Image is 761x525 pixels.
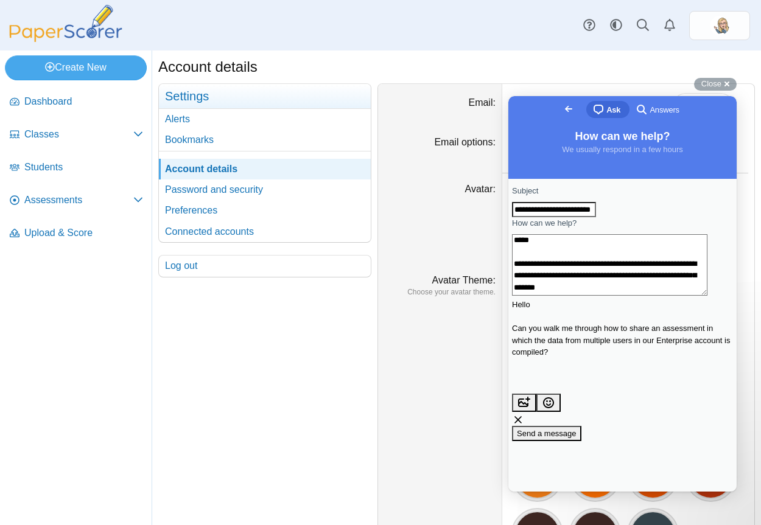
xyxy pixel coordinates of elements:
span: Upload & Score [24,226,143,240]
a: Create New [5,55,147,80]
div: EW [514,453,560,499]
a: Alerts [656,12,683,39]
span: Close [701,79,721,88]
img: ps.zKYLFpFWctilUouI [710,16,729,35]
div: EW [688,453,734,499]
a: Assessments [5,186,148,215]
a: Log out [159,256,371,276]
a: Connected accounts [159,221,371,242]
label: Email options [434,137,496,147]
div: EW [630,453,676,499]
a: Students [5,153,148,183]
a: Classes [5,120,148,150]
h3: Settings [159,84,371,109]
a: Dashboard [5,88,148,117]
a: Preferences [159,200,371,221]
span: Classes [24,128,133,141]
img: PaperScorer [5,5,127,42]
a: Alerts [159,109,371,130]
h1: Account details [158,57,258,77]
button: Close [694,78,737,91]
span: Students [24,161,143,174]
span: Emily Wasley [710,16,729,35]
span: Dashboard [24,95,143,108]
a: PaperScorer [5,33,127,44]
a: Upload & Score [5,219,148,248]
label: Email [468,97,495,108]
iframe: Help Scout Beacon - Live Chat, Contact Form, and Knowledge Base [508,96,737,492]
a: Bookmarks [159,130,371,150]
label: Avatar Theme [432,275,496,285]
a: Change [673,93,733,117]
a: Password and security [159,179,371,200]
dd: [EMAIL_ADDRESS][DOMAIN_NAME] [502,84,754,127]
span: Assessments [24,193,133,207]
label: Avatar [465,184,496,194]
dfn: Choose your avatar theme. [384,287,496,297]
a: ps.zKYLFpFWctilUouI [689,11,750,40]
div: EW [572,453,618,499]
a: Account details [159,159,371,179]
